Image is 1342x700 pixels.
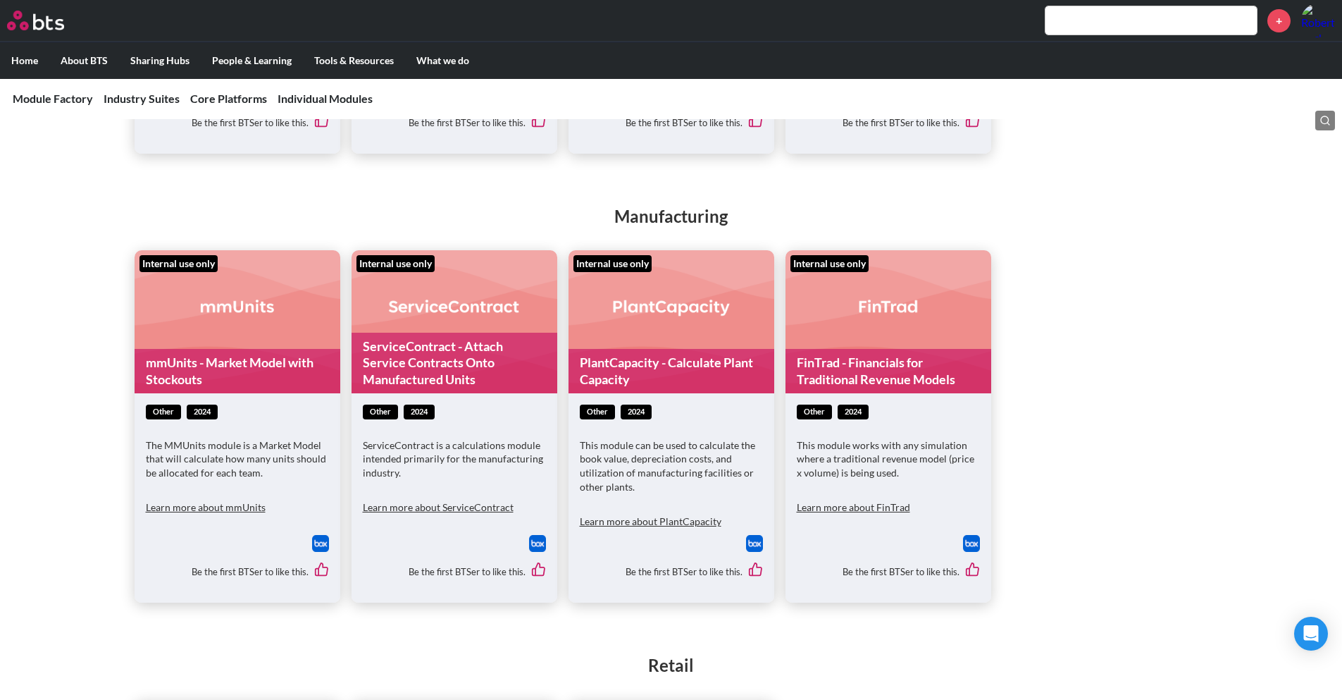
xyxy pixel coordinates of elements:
a: Download file from Box [312,535,329,552]
label: What we do [405,42,480,79]
div: Be the first BTSer to like this. [797,103,980,142]
a: Profile [1301,4,1335,37]
button: Learn more about mmUnits [146,493,266,522]
img: Box logo [963,535,980,552]
a: Download file from Box [746,535,763,552]
a: ServiceContract - Attach Service Contracts Onto Manufactured Units [352,333,557,393]
span: other [146,405,181,419]
span: 2024 [187,405,218,419]
a: mmUnits - Market Model with Stockouts [135,349,340,393]
span: other [580,405,615,419]
label: Tools & Resources [303,42,405,79]
label: People & Learning [201,42,303,79]
span: 2024 [838,405,869,419]
button: Learn more about PlantCapacity [580,507,721,535]
a: Industry Suites [104,92,180,105]
button: Learn more about ServiceContract [363,493,514,522]
span: 2024 [404,405,435,419]
a: FinTrad - Financials for Traditional Revenue Models [785,349,991,393]
img: BTS Logo [7,11,64,30]
a: + [1267,9,1291,32]
p: The MMUnits module is a Market Model that will calculate how many units should be allocated for e... [146,438,329,480]
p: ServiceContract is a calculations module intended primarily for the manufacturing industry. [363,438,546,480]
label: Sharing Hubs [119,42,201,79]
div: Internal use only [139,255,218,272]
div: Be the first BTSer to like this. [363,552,546,591]
div: Be the first BTSer to like this. [580,552,763,591]
span: other [363,405,398,419]
a: PlantCapacity - Calculate Plant Capacity [569,349,774,393]
div: Internal use only [356,255,435,272]
div: Internal use only [573,255,652,272]
span: other [797,405,832,419]
div: Internal use only [790,255,869,272]
img: Box logo [746,535,763,552]
p: This module can be used to calculate the book value, depreciation costs, and utilization of manuf... [580,438,763,493]
label: About BTS [49,42,119,79]
button: Learn more about FinTrad [797,493,910,522]
div: Be the first BTSer to like this. [146,552,329,591]
a: Go home [7,11,90,30]
div: Be the first BTSer to like this. [146,103,329,142]
a: Download file from Box [963,535,980,552]
img: Robert Beckett [1301,4,1335,37]
div: Be the first BTSer to like this. [797,552,980,591]
p: This module works with any simulation where a traditional revenue model (price x volume) is being... [797,438,980,480]
a: Core Platforms [190,92,267,105]
img: Box logo [312,535,329,552]
div: Be the first BTSer to like this. [363,103,546,142]
a: Download file from Box [529,535,546,552]
div: Be the first BTSer to like this. [580,103,763,142]
img: Box logo [529,535,546,552]
a: Individual Modules [278,92,373,105]
span: 2024 [621,405,652,419]
a: Module Factory [13,92,93,105]
div: Open Intercom Messenger [1294,617,1328,651]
